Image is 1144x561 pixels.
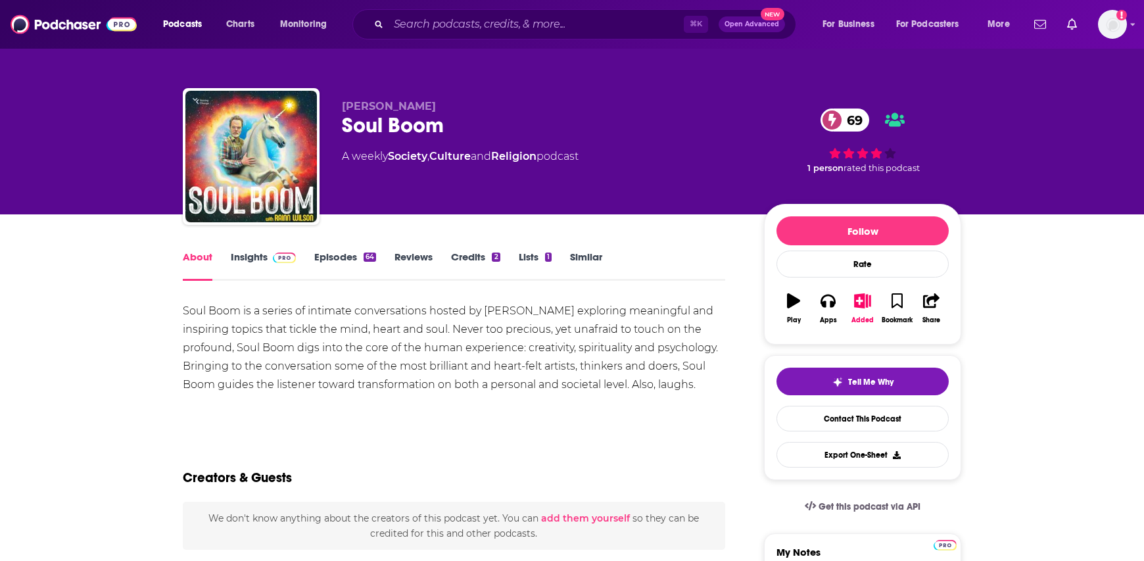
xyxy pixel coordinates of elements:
[880,285,914,332] button: Bookmark
[471,150,491,162] span: and
[154,14,219,35] button: open menu
[185,91,317,222] img: Soul Boom
[851,316,874,324] div: Added
[1116,10,1127,20] svg: Add a profile image
[1098,10,1127,39] span: Logged in as scottb4744
[388,150,427,162] a: Society
[776,368,949,395] button: tell me why sparkleTell Me Why
[834,109,869,132] span: 69
[491,150,536,162] a: Religion
[761,8,784,20] span: New
[1062,13,1082,36] a: Show notifications dropdown
[915,285,949,332] button: Share
[822,15,874,34] span: For Business
[218,14,262,35] a: Charts
[492,253,500,262] div: 2
[451,251,500,281] a: Credits2
[1029,13,1051,36] a: Show notifications dropdown
[342,149,579,164] div: A weekly podcast
[271,14,344,35] button: open menu
[764,100,961,182] div: 69 1 personrated this podcast
[183,470,292,486] h2: Creators & Guests
[545,253,552,262] div: 1
[776,406,949,431] a: Contact This Podcast
[776,442,949,468] button: Export One-Sheet
[832,377,843,387] img: tell me why sparkle
[888,14,978,35] button: open menu
[844,163,920,173] span: rated this podcast
[519,251,552,281] a: Lists1
[787,316,801,324] div: Play
[684,16,708,33] span: ⌘ K
[988,15,1010,34] span: More
[820,316,837,324] div: Apps
[1098,10,1127,39] img: User Profile
[541,513,630,524] button: add them yourself
[273,253,296,263] img: Podchaser Pro
[427,150,429,162] span: ,
[570,251,602,281] a: Similar
[794,491,931,523] a: Get this podcast via API
[389,14,684,35] input: Search podcasts, credits, & more...
[934,538,957,550] a: Pro website
[725,21,779,28] span: Open Advanced
[807,163,844,173] span: 1 person
[226,15,254,34] span: Charts
[819,501,920,512] span: Get this podcast via API
[922,316,940,324] div: Share
[208,512,699,539] span: We don't know anything about the creators of this podcast yet . You can so they can be credited f...
[848,377,894,387] span: Tell Me Why
[882,316,913,324] div: Bookmark
[776,216,949,245] button: Follow
[776,251,949,278] div: Rate
[163,15,202,34] span: Podcasts
[811,285,845,332] button: Apps
[394,251,433,281] a: Reviews
[776,285,811,332] button: Play
[11,12,137,37] img: Podchaser - Follow, Share and Rate Podcasts
[896,15,959,34] span: For Podcasters
[813,14,891,35] button: open menu
[280,15,327,34] span: Monitoring
[934,540,957,550] img: Podchaser Pro
[314,251,376,281] a: Episodes64
[1098,10,1127,39] button: Show profile menu
[719,16,785,32] button: Open AdvancedNew
[365,9,809,39] div: Search podcasts, credits, & more...
[978,14,1026,35] button: open menu
[846,285,880,332] button: Added
[342,100,436,112] span: [PERSON_NAME]
[429,150,471,162] a: Culture
[231,251,296,281] a: InsightsPodchaser Pro
[183,302,725,394] div: Soul Boom is a series of intimate conversations hosted by [PERSON_NAME] exploring meaningful and ...
[183,251,212,281] a: About
[821,109,869,132] a: 69
[364,253,376,262] div: 64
